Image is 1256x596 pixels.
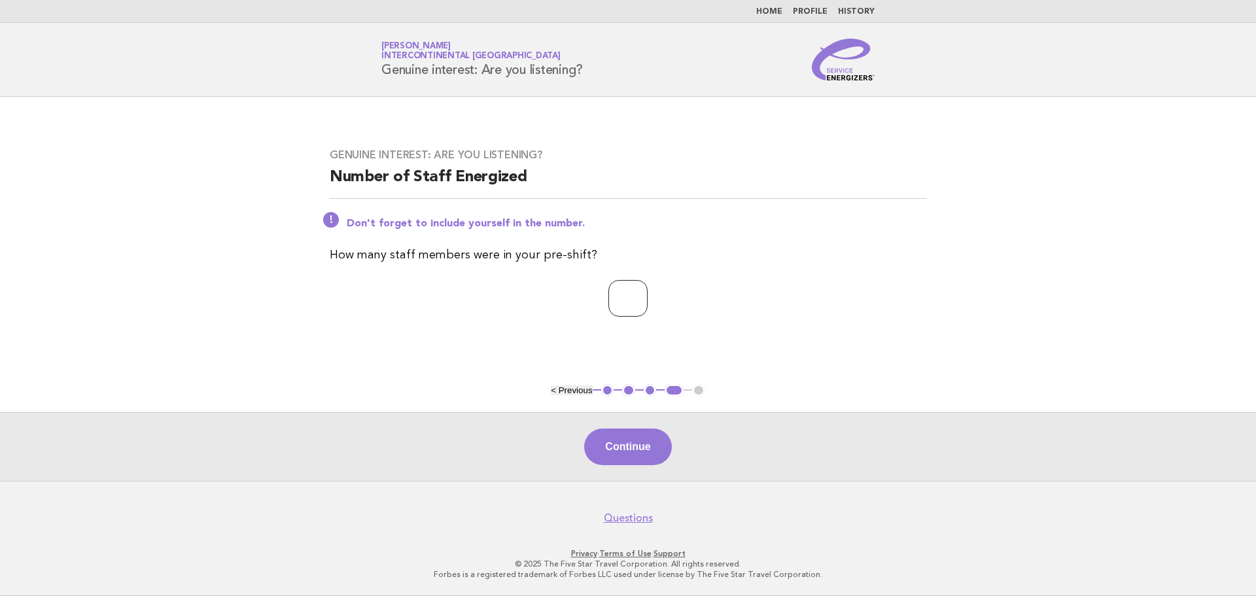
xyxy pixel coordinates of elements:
[604,512,653,525] a: Questions
[665,384,684,397] button: 4
[812,39,875,80] img: Service Energizers
[330,167,926,199] h2: Number of Staff Energized
[228,548,1028,559] p: · ·
[654,549,686,558] a: Support
[756,8,782,16] a: Home
[601,384,614,397] button: 1
[381,42,561,60] a: [PERSON_NAME]InterContinental [GEOGRAPHIC_DATA]
[838,8,875,16] a: History
[584,429,671,465] button: Continue
[793,8,828,16] a: Profile
[644,384,657,397] button: 3
[381,43,583,77] h1: Genuine interest: Are you listening?
[551,385,592,395] button: < Previous
[330,246,926,264] p: How many staff members were in your pre-shift?
[228,559,1028,569] p: © 2025 The Five Star Travel Corporation. All rights reserved.
[330,149,926,162] h3: Genuine interest: Are you listening?
[347,217,926,230] p: Don't forget to include yourself in the number.
[381,52,561,61] span: InterContinental [GEOGRAPHIC_DATA]
[571,549,597,558] a: Privacy
[599,549,652,558] a: Terms of Use
[622,384,635,397] button: 2
[228,569,1028,580] p: Forbes is a registered trademark of Forbes LLC used under license by The Five Star Travel Corpora...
